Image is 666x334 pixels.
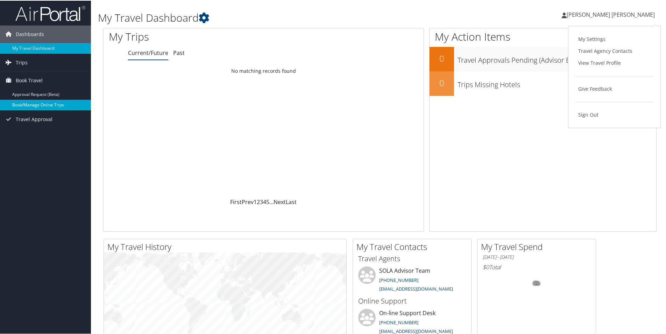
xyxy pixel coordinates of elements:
[269,197,274,205] span: …
[16,110,52,127] span: Travel Approval
[458,76,656,89] h3: Trips Missing Hotels
[575,56,653,68] a: View Travel Profile
[266,197,269,205] a: 5
[430,52,454,64] h2: 0
[355,266,469,294] li: SOLA Advisor Team
[430,76,454,88] h2: 0
[242,197,254,205] a: Prev
[286,197,297,205] a: Last
[358,253,466,263] h3: Travel Agents
[104,64,424,77] td: No matching records found
[263,197,266,205] a: 4
[379,285,453,291] a: [EMAIL_ADDRESS][DOMAIN_NAME]
[16,53,28,71] span: Trips
[109,29,285,43] h1: My Trips
[230,197,242,205] a: First
[379,276,418,283] a: [PHONE_NUMBER]
[16,71,43,89] span: Book Travel
[483,263,489,270] span: $0
[483,263,590,270] h6: Total
[483,253,590,260] h6: [DATE] - [DATE]
[481,240,596,252] h2: My Travel Spend
[575,82,653,94] a: Give Feedback
[257,197,260,205] a: 2
[16,25,44,42] span: Dashboards
[567,10,655,18] span: [PERSON_NAME] [PERSON_NAME]
[379,327,453,334] a: [EMAIL_ADDRESS][DOMAIN_NAME]
[430,46,656,71] a: 0Travel Approvals Pending (Advisor Booked)
[15,5,85,21] img: airportal-logo.png
[534,281,539,285] tspan: 0%
[358,295,466,305] h3: Online Support
[98,10,474,25] h1: My Travel Dashboard
[430,71,656,95] a: 0Trips Missing Hotels
[107,240,346,252] h2: My Travel History
[356,240,471,252] h2: My Travel Contacts
[379,319,418,325] a: [PHONE_NUMBER]
[254,197,257,205] a: 1
[173,48,185,56] a: Past
[575,108,653,120] a: Sign Out
[430,29,656,43] h1: My Action Items
[575,33,653,44] a: My Settings
[562,4,662,25] a: [PERSON_NAME] [PERSON_NAME]
[274,197,286,205] a: Next
[260,197,263,205] a: 3
[128,48,168,56] a: Current/Future
[575,44,653,56] a: Travel Agency Contacts
[458,51,656,64] h3: Travel Approvals Pending (Advisor Booked)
